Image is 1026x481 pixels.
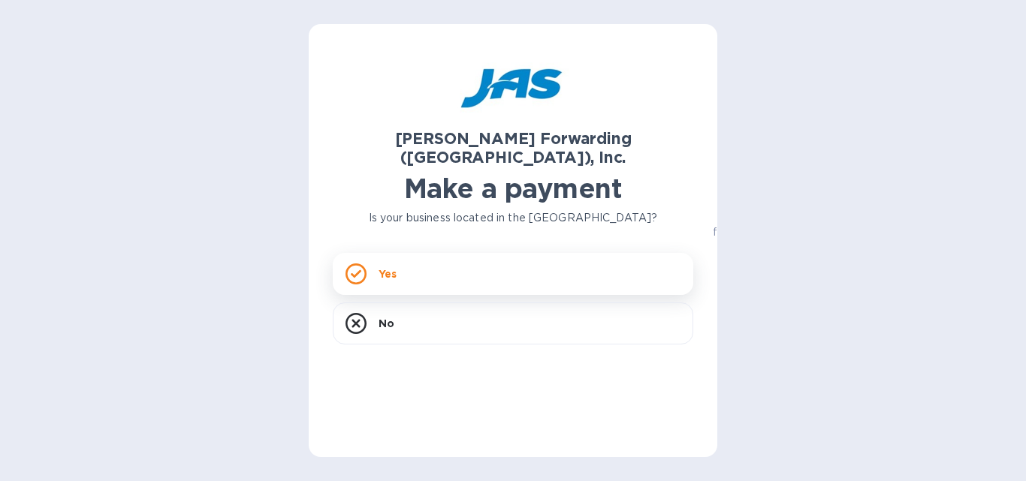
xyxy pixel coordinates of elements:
b: [PERSON_NAME] Forwarding ([GEOGRAPHIC_DATA]), Inc. [395,129,632,167]
p: Yes [379,266,397,281]
p: No [379,316,394,331]
p: Is your business located in the [GEOGRAPHIC_DATA]? [333,210,693,226]
h1: Make a payment [333,173,693,204]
